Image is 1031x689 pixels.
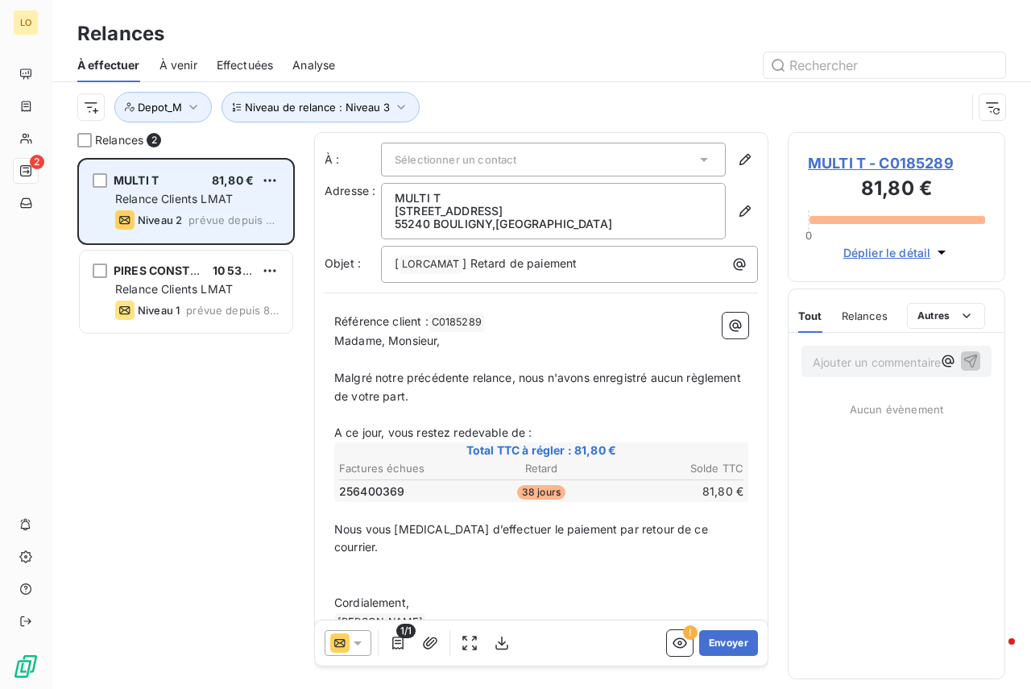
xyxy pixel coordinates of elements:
[159,57,197,73] span: À venir
[334,334,441,347] span: Madame, Monsieur,
[13,10,39,35] div: LO
[217,57,274,73] span: Effectuées
[138,214,182,226] span: Niveau 2
[114,264,242,277] span: PIRES CONSTRUCTION
[396,624,416,638] span: 1/1
[77,57,140,73] span: À effectuer
[188,214,279,226] span: prévue depuis 8 jours
[245,101,390,114] span: Niveau de relance : Niveau 3
[338,460,473,477] th: Factures échues
[907,303,985,329] button: Autres
[114,173,159,187] span: MULTI T
[334,314,429,328] span: Référence client :
[77,158,295,689] div: grid
[222,92,420,122] button: Niveau de relance : Niveau 3
[337,442,746,459] span: Total TTC à régler : 81,80 €
[138,304,180,317] span: Niveau 1
[114,92,212,122] button: Depot_M
[13,654,39,679] img: Logo LeanPay
[395,256,399,270] span: [
[850,403,943,416] span: Aucun évènement
[115,192,233,205] span: Relance Clients LMAT
[395,205,712,218] p: [STREET_ADDRESS]
[213,264,275,277] span: 10 531,01 €
[30,155,44,169] span: 2
[843,244,931,261] span: Déplier le détail
[462,256,577,270] span: ] Retard de paiement
[400,255,462,274] span: LORCAMAT
[325,256,361,270] span: Objet :
[842,309,888,322] span: Relances
[325,184,375,197] span: Adresse :
[186,304,279,317] span: prévue depuis 8 jours
[212,173,254,187] span: 81,80 €
[395,218,712,230] p: 55240 BOULIGNY , [GEOGRAPHIC_DATA]
[292,57,335,73] span: Analyse
[77,19,164,48] h3: Relances
[325,151,381,168] label: À :
[798,309,822,322] span: Tout
[395,153,516,166] span: Sélectionner un contact
[610,483,744,500] td: 81,80 €
[95,132,143,148] span: Relances
[334,371,744,403] span: Malgré notre précédente relance, nous n'avons enregistré aucun règlement de votre part.
[334,425,532,439] span: A ce jour, vous restez redevable de :
[764,52,1005,78] input: Rechercher
[339,484,404,500] span: 256400369
[838,243,955,262] button: Déplier le détail
[808,174,985,206] h3: 81,80 €
[147,133,161,147] span: 2
[429,313,484,332] span: C0185289
[805,229,812,242] span: 0
[115,282,233,296] span: Relance Clients LMAT
[976,634,1015,673] iframe: Intercom live chat
[517,485,565,500] span: 38 jours
[474,460,609,477] th: Retard
[138,101,182,114] span: Depot_M
[335,613,425,632] span: [PERSON_NAME]
[808,152,985,174] span: MULTI T - C0185289
[334,522,711,554] span: Nous vous [MEDICAL_DATA] d’effectuer le paiement par retour de ce courrier.
[610,460,744,477] th: Solde TTC
[699,630,758,656] button: Envoyer
[334,596,409,609] span: Cordialement,
[395,192,712,205] p: MULTI T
